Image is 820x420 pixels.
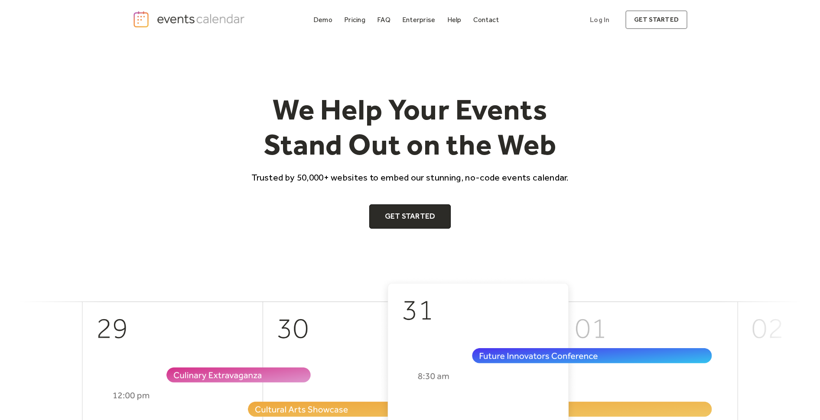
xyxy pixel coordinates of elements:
div: FAQ [377,17,390,22]
a: FAQ [374,14,394,26]
a: get started [625,10,687,29]
a: Contact [470,14,503,26]
h1: We Help Your Events Stand Out on the Web [244,92,576,162]
a: Help [444,14,465,26]
p: Trusted by 50,000+ websites to embed our stunning, no-code events calendar. [244,171,576,184]
a: home [133,10,247,28]
a: Pricing [341,14,369,26]
div: Demo [313,17,332,22]
a: Get Started [369,204,451,229]
a: Demo [310,14,336,26]
a: Enterprise [399,14,439,26]
a: Log In [581,10,618,29]
div: Pricing [344,17,365,22]
div: Help [447,17,462,22]
div: Enterprise [402,17,435,22]
div: Contact [473,17,499,22]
